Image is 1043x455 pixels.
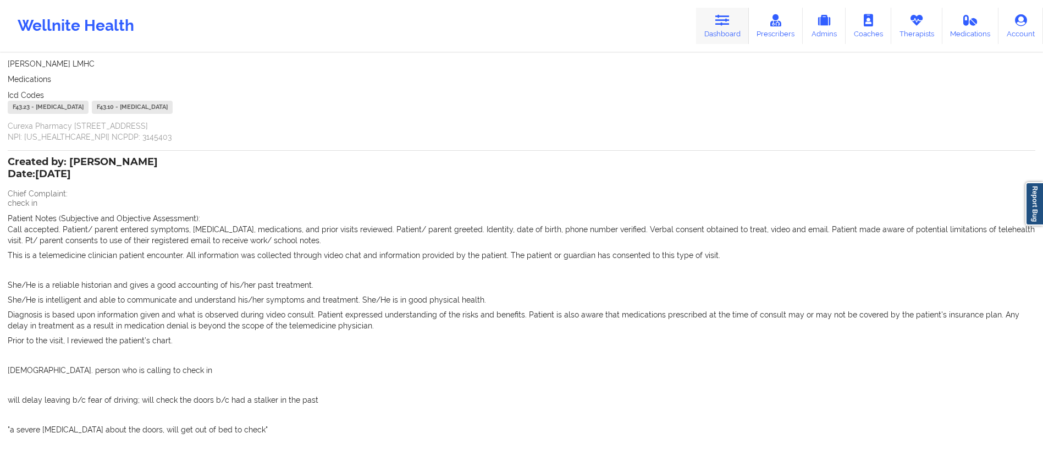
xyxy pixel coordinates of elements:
span: This is a telemedicine clinician patient encounter. All information was collected through video c... [8,251,720,260]
span: will delay leaving b/c fear of driving; will check the doors b/c had a stalker in the past [8,396,318,404]
span: She/He is a reliable historian and gives a good accounting of his/her past treatment. [8,281,313,289]
p: Date: [DATE] [8,167,158,182]
a: Report Bug [1025,182,1043,226]
span: She/He is intelligent and able to communicate and understand his/her symptoms and treatment. She/... [8,295,486,304]
div: F43.23 - [MEDICAL_DATA] [8,101,89,114]
span: Chief Complaint: [8,189,68,198]
p: check in [8,198,1035,209]
span: Icd Codes [8,91,44,100]
a: Coaches [846,8,891,44]
a: Admins [803,8,846,44]
span: Prior to the visit, I reviewed the patient’s chart. [8,336,173,345]
a: Prescribers [749,8,803,44]
span: Patient Notes (Subjective and Objective Assessment): [8,214,200,223]
span: "a severe [MEDICAL_DATA] about the doors, will get out of bed to check" [8,425,268,434]
p: Curexa Pharmacy [STREET_ADDRESS] NPI: [US_HEALTHCARE_NPI] NCPDP: 3145403 [8,120,1035,142]
span: Call accepted. Patient/ parent entered symptoms, [MEDICAL_DATA], medications, and prior visits re... [8,225,1035,245]
a: Therapists [891,8,942,44]
div: Created by: [PERSON_NAME] [8,156,158,182]
a: Account [998,8,1043,44]
p: [PERSON_NAME] LMHC [8,58,1035,69]
div: F43.10 - [MEDICAL_DATA] [92,101,173,114]
a: Dashboard [696,8,749,44]
span: [DEMOGRAPHIC_DATA]. person who is calling to check in [8,366,212,375]
span: Medications [8,75,51,84]
span: Diagnosis is based upon information given and what is observed during video consult. Patient expr... [8,310,1019,330]
a: Medications [942,8,999,44]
